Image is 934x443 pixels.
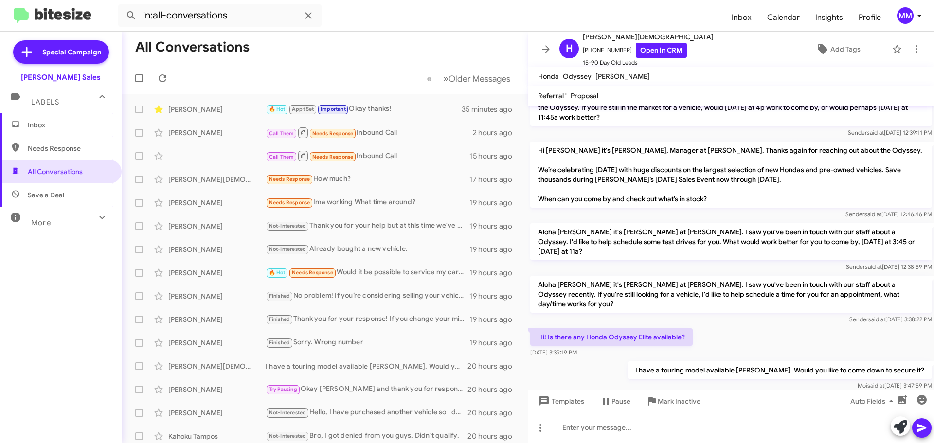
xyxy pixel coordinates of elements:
[28,120,110,130] span: Inbox
[168,128,266,138] div: [PERSON_NAME]
[611,392,630,410] span: Pause
[638,392,708,410] button: Mark Inactive
[266,244,469,255] div: Already bought a new vehicle.
[469,245,520,254] div: 19 hours ago
[266,220,469,231] div: Thank you for your help but at this time we've bought one already
[21,72,101,82] div: [PERSON_NAME] Sales
[269,293,290,299] span: Finished
[31,218,51,227] span: More
[469,221,520,231] div: 19 hours ago
[269,386,297,392] span: Try Pausing
[312,154,354,160] span: Needs Response
[724,3,759,32] a: Inbox
[266,290,469,301] div: No problem! If you’re considering selling your vehicle in the future, feel free to reach out. We’...
[530,328,693,346] p: Hi! Is there any Honda Odyssey Elite available?
[469,175,520,184] div: 17 hours ago
[421,69,438,89] button: Previous
[28,167,83,177] span: All Conversations
[28,143,110,153] span: Needs Response
[269,154,294,160] span: Call Them
[269,339,290,346] span: Finished
[658,392,700,410] span: Mark Inactive
[269,433,306,439] span: Not-Interested
[168,338,266,348] div: [PERSON_NAME]
[269,316,290,322] span: Finished
[595,72,650,81] span: [PERSON_NAME]
[168,291,266,301] div: [PERSON_NAME]
[469,268,520,278] div: 19 hours ago
[266,407,467,418] div: Hello, I have purchased another vehicle so I do not need a new car at this time. Thank you for re...
[421,69,516,89] nav: Page navigation example
[530,276,932,313] p: Aloha [PERSON_NAME] it's [PERSON_NAME] at [PERSON_NAME]. I saw you've been in touch with our staf...
[269,246,306,252] span: Not-Interested
[530,349,577,356] span: [DATE] 3:39:19 PM
[42,47,101,57] span: Special Campaign
[269,176,310,182] span: Needs Response
[592,392,638,410] button: Pause
[571,91,598,100] span: Proposal
[851,3,889,32] a: Profile
[563,72,592,81] span: Odyssey
[848,129,932,136] span: Sender [DATE] 12:39:11 PM
[168,245,266,254] div: [PERSON_NAME]
[269,223,306,229] span: Not-Interested
[808,3,851,32] a: Insights
[168,408,266,418] div: [PERSON_NAME]
[292,106,314,112] span: Appt Set
[788,40,887,58] button: Add Tags
[528,392,592,410] button: Templates
[636,43,687,58] a: Open in CRM
[583,43,714,58] span: [PHONE_NUMBER]
[449,73,510,84] span: Older Messages
[168,385,266,394] div: [PERSON_NAME]
[849,316,932,323] span: Sender [DATE] 3:38:22 PM
[845,211,932,218] span: Sender [DATE] 12:46:46 PM
[118,4,322,27] input: Search
[759,3,808,32] a: Calendar
[538,91,567,100] span: Referral '
[437,69,516,89] button: Next
[467,385,520,394] div: 20 hours ago
[469,291,520,301] div: 19 hours ago
[168,175,266,184] div: [PERSON_NAME][DEMOGRAPHIC_DATA]
[266,337,469,348] div: Sorry. Wrong number
[168,431,266,441] div: Kahoku Tampos
[269,199,310,206] span: Needs Response
[269,106,286,112] span: 🔥 Hot
[28,190,64,200] span: Save a Deal
[843,392,905,410] button: Auto Fields
[266,174,469,185] div: How much?
[566,41,573,56] span: H
[269,409,306,416] span: Not-Interested
[868,316,885,323] span: said at
[266,267,469,278] div: Would it be possible to service my car while I'm there
[530,142,932,208] p: Hi [PERSON_NAME] it's [PERSON_NAME], Manager at [PERSON_NAME]. Thanks again for reaching out abou...
[321,106,346,112] span: Important
[266,150,469,162] div: Inbound Call
[830,40,861,58] span: Add Tags
[469,198,520,208] div: 19 hours ago
[850,392,897,410] span: Auto Fields
[292,269,333,276] span: Needs Response
[266,126,473,139] div: Inbound Call
[897,7,914,24] div: MM
[312,130,354,137] span: Needs Response
[168,221,266,231] div: [PERSON_NAME]
[467,408,520,418] div: 20 hours ago
[867,129,884,136] span: said at
[31,98,59,106] span: Labels
[266,384,467,395] div: Okay [PERSON_NAME] and thank you for responding. Enjoy your trip! [PERSON_NAME] would it be okay ...
[168,361,266,371] div: [PERSON_NAME][DEMOGRAPHIC_DATA]
[864,211,881,218] span: said at
[530,223,932,260] p: Aloha [PERSON_NAME] it's [PERSON_NAME] at [PERSON_NAME]. I saw you've been in touch with our staf...
[135,39,250,55] h1: All Conversations
[168,198,266,208] div: [PERSON_NAME]
[889,7,923,24] button: MM
[867,382,884,389] span: said at
[538,72,559,81] span: Honda
[536,392,584,410] span: Templates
